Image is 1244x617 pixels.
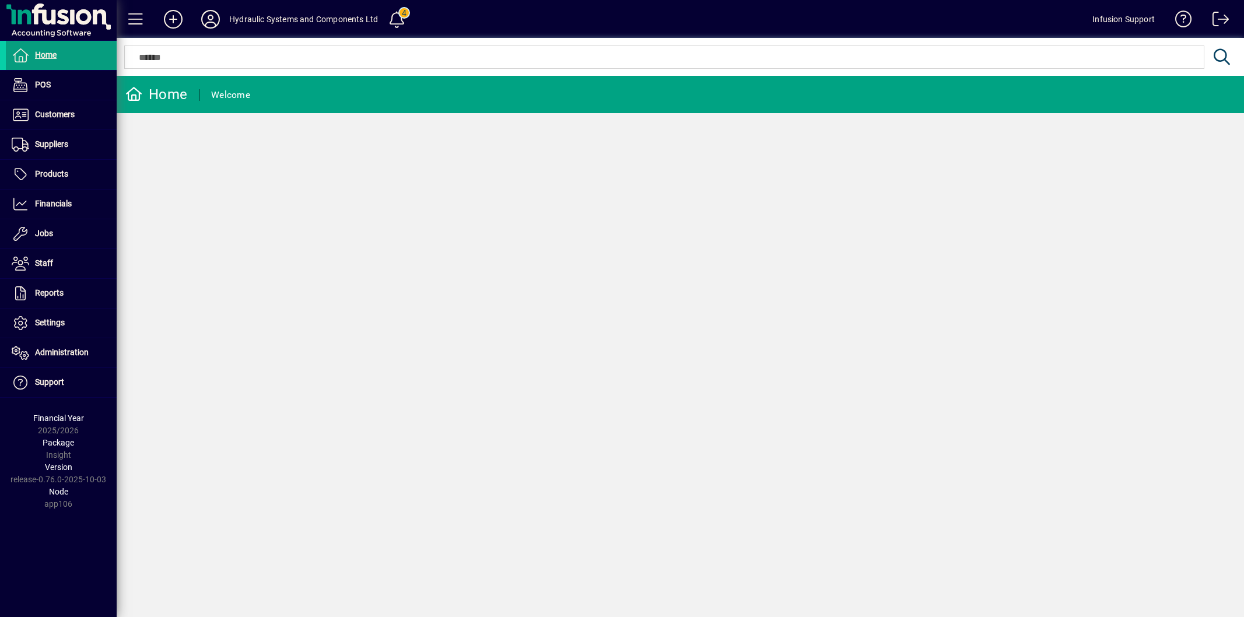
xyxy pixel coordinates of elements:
[125,85,187,104] div: Home
[6,190,117,219] a: Financials
[6,368,117,397] a: Support
[1204,2,1229,40] a: Logout
[35,110,75,119] span: Customers
[6,308,117,338] a: Settings
[35,169,68,178] span: Products
[155,9,192,30] button: Add
[33,413,84,423] span: Financial Year
[35,229,53,238] span: Jobs
[6,338,117,367] a: Administration
[211,86,250,104] div: Welcome
[6,249,117,278] a: Staff
[43,438,74,447] span: Package
[6,279,117,308] a: Reports
[6,219,117,248] a: Jobs
[1092,10,1155,29] div: Infusion Support
[35,258,53,268] span: Staff
[45,462,72,472] span: Version
[6,130,117,159] a: Suppliers
[229,10,378,29] div: Hydraulic Systems and Components Ltd
[35,348,89,357] span: Administration
[35,50,57,59] span: Home
[49,487,68,496] span: Node
[35,139,68,149] span: Suppliers
[192,9,229,30] button: Profile
[35,80,51,89] span: POS
[35,377,64,387] span: Support
[6,100,117,129] a: Customers
[35,199,72,208] span: Financials
[35,288,64,297] span: Reports
[35,318,65,327] span: Settings
[1166,2,1192,40] a: Knowledge Base
[6,71,117,100] a: POS
[6,160,117,189] a: Products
